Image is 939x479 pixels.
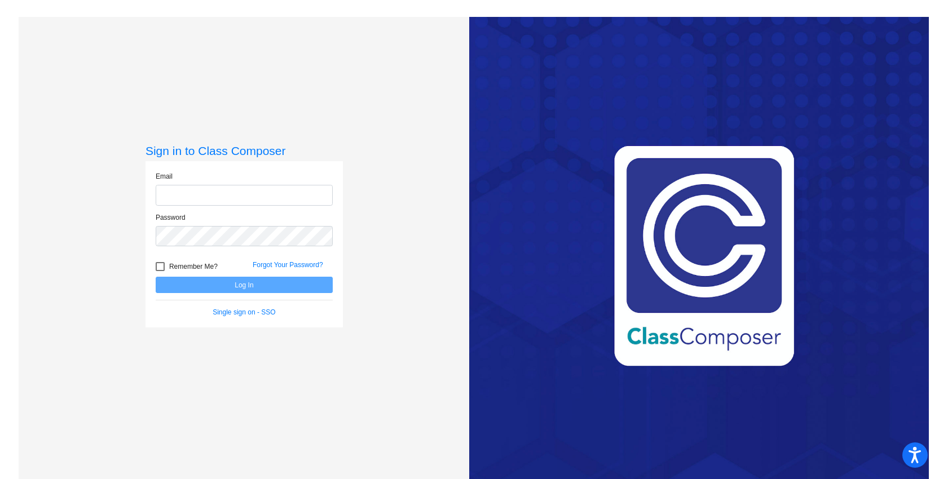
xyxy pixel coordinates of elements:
[169,260,218,273] span: Remember Me?
[146,144,343,158] h3: Sign in to Class Composer
[213,308,275,316] a: Single sign on - SSO
[156,277,333,293] button: Log In
[253,261,323,269] a: Forgot Your Password?
[156,212,186,223] label: Password
[156,171,173,181] label: Email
